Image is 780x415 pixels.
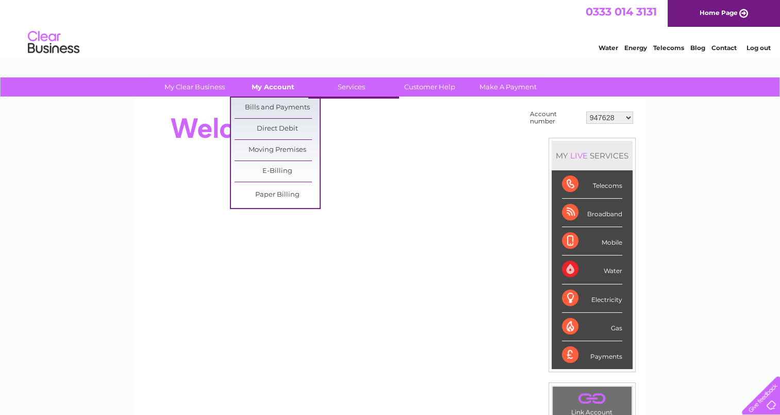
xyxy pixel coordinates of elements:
[555,389,629,407] a: .
[586,5,657,18] a: 0333 014 3131
[527,108,584,127] td: Account number
[235,98,320,118] a: Bills and Payments
[624,44,647,52] a: Energy
[235,119,320,139] a: Direct Debit
[653,44,684,52] a: Telecoms
[746,44,770,52] a: Log out
[387,77,472,97] a: Customer Help
[690,44,705,52] a: Blog
[152,77,237,97] a: My Clear Business
[711,44,737,52] a: Contact
[466,77,551,97] a: Make A Payment
[562,227,622,256] div: Mobile
[599,44,618,52] a: Water
[562,256,622,284] div: Water
[313,98,398,118] a: Telecoms
[562,170,622,199] div: Telecoms
[235,140,320,161] a: Moving Premises
[562,199,622,227] div: Broadband
[230,77,316,97] a: My Account
[235,161,320,182] a: E-Billing
[568,151,590,161] div: LIVE
[309,77,394,97] a: Services
[27,27,80,58] img: logo.png
[562,341,622,369] div: Payments
[147,6,634,50] div: Clear Business is a trading name of Verastar Limited (registered in [GEOGRAPHIC_DATA] No. 3667643...
[552,141,633,170] div: MY SERVICES
[562,313,622,341] div: Gas
[235,185,320,205] a: Paper Billing
[562,284,622,313] div: Electricity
